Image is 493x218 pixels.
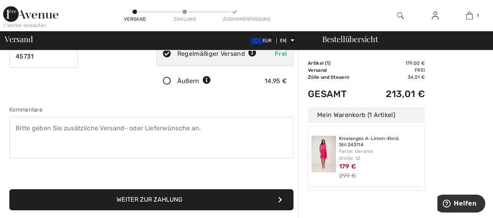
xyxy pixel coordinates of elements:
[339,156,360,161] font: Größe: 12
[386,89,425,99] font: 213,01 €
[408,74,425,80] font: 34,01 €
[437,195,485,214] iframe: Öffnet ein Widget, in dem Sie weitere Informationen finden
[477,13,479,18] font: 1
[405,60,425,66] font: 179,00 €
[250,38,263,44] img: Euro
[5,34,33,44] font: Versand
[9,44,78,68] input: Postleitzahl
[322,34,378,44] font: Bestellübersicht
[339,149,373,154] font: Farbe: Geranie
[426,11,445,21] a: Anmelden
[177,50,245,57] font: Regelmäßiger Versand
[9,189,293,210] button: Weiter zur Zahlung
[317,111,395,119] font: Mein Warenkorb (1 Artikel)
[263,38,272,43] font: EUR
[327,60,329,66] font: 1
[339,172,357,179] font: 299 €
[9,106,42,113] font: Kommentare
[308,60,327,66] font: Artikel (
[275,50,287,57] font: Frei
[329,60,330,66] font: )
[3,23,46,28] font: < Weiter einkaufen
[308,74,349,80] font: Zölle und Steuern
[339,136,400,147] font: Knielanges A-Linien-Kleid, Stil 243114
[223,16,270,22] font: Zusammenfassung
[308,89,347,99] font: Gesamt
[339,163,356,170] font: 179 €
[308,67,327,73] font: Versand
[265,77,287,85] font: 14,95 €
[415,67,425,73] font: Frei
[3,6,58,22] img: 1ère Avenue
[177,77,200,85] font: Äußern
[117,196,182,203] font: Weiter zur Zahlung
[397,11,404,20] img: Durchsuchen Sie die Website
[124,16,146,22] font: Versand
[452,11,486,20] a: 1
[466,11,473,20] img: Meine Tasche
[280,38,286,43] font: EN
[174,16,196,22] font: Zahlung
[339,136,422,148] a: Knielanges A-Linien-Kleid, Stil 243114
[311,136,336,172] img: Knielanges A-Linien-Kleid, Stil 243114
[432,11,438,20] img: Meine Daten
